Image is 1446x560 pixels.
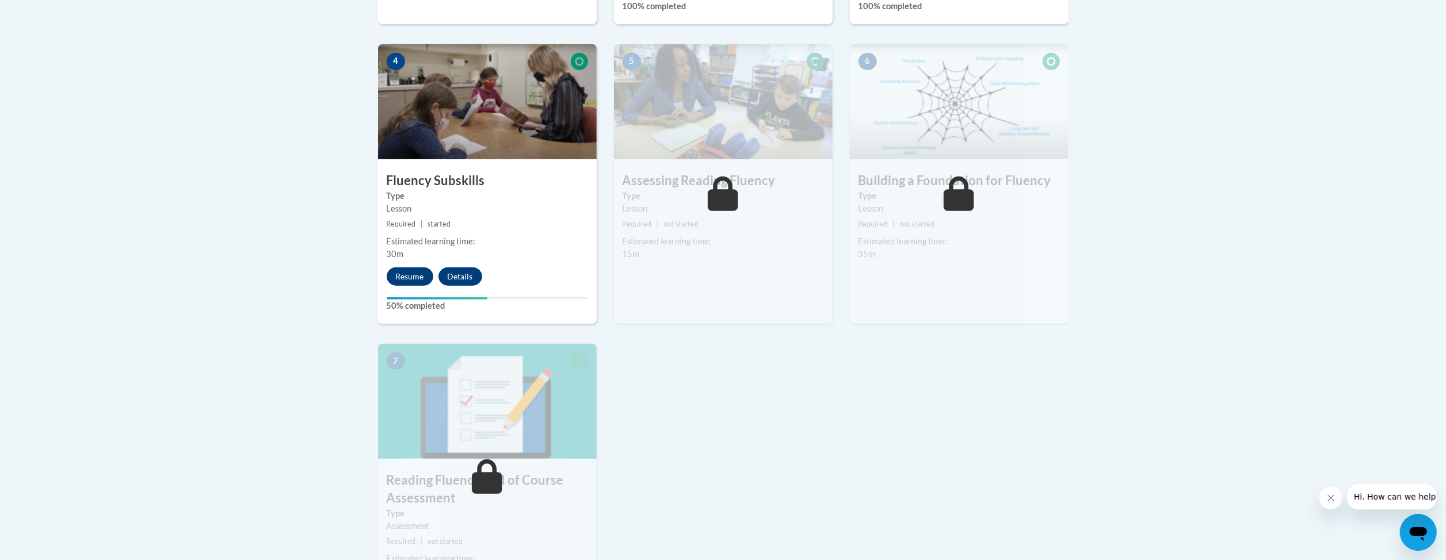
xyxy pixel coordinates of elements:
span: 35m [859,249,876,259]
span: Hi. How can we help? [7,8,93,17]
span: not started [899,220,934,228]
img: Course Image [378,344,597,459]
h3: Fluency Subskills [378,172,597,190]
span: Required [387,537,416,546]
h3: Assessing Reading Fluency [614,172,833,190]
h3: Building a Foundation for Fluency [850,172,1069,190]
div: Estimated learning time: [387,235,588,248]
span: 30m [387,249,404,259]
img: Course Image [614,44,833,159]
button: Details [438,267,482,286]
span: | [657,220,659,228]
div: Your progress [387,297,487,300]
img: Course Image [378,44,597,159]
span: Required [623,220,652,228]
label: Type [387,190,588,202]
div: Assessment [387,520,588,532]
span: not started [428,537,463,546]
span: 4 [387,53,405,70]
span: Required [859,220,888,228]
span: | [421,220,423,228]
div: Lesson [859,202,1060,215]
img: Course Image [850,44,1069,159]
label: 50% completed [387,300,588,312]
iframe: Message from company [1347,484,1437,509]
h3: Reading Fluency End of Course Assessment [378,471,597,507]
span: 15m [623,249,640,259]
div: Estimated learning time: [859,235,1060,248]
span: | [892,220,895,228]
span: 7 [387,352,405,370]
iframe: Button to launch messaging window [1400,514,1437,551]
button: Resume [387,267,433,286]
span: 5 [623,53,641,70]
label: Type [387,507,588,520]
iframe: Close message [1319,486,1342,509]
span: Required [387,220,416,228]
span: started [428,220,451,228]
div: Lesson [623,202,824,215]
span: not started [663,220,699,228]
label: Type [859,190,1060,202]
div: Lesson [387,202,588,215]
div: Estimated learning time: [623,235,824,248]
span: 6 [859,53,877,70]
span: | [421,537,423,546]
label: Type [623,190,824,202]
